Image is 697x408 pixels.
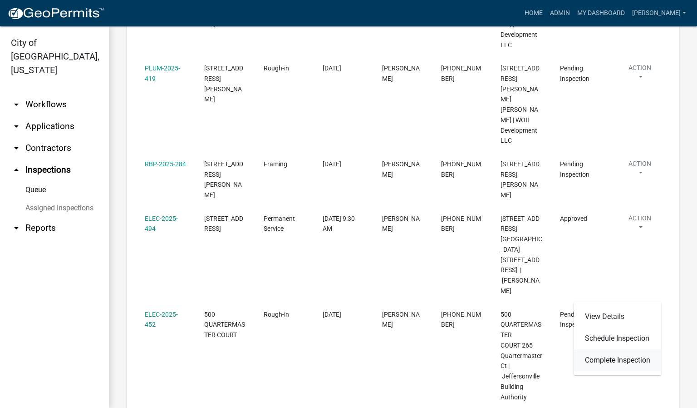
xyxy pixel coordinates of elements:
a: Admin [546,5,574,22]
span: Permanent Service [264,215,295,233]
span: Rough-in [264,311,289,318]
span: EDDIE [382,65,420,82]
i: arrow_drop_down [11,223,22,234]
a: RBP-2025-284 [145,160,186,168]
div: [DATE] [323,159,364,169]
button: Action [619,214,661,236]
span: Approved [560,215,587,222]
span: 6318 JOHN WAYNE DRIVE 6318 JOHN WAYNE DRIVE, LOT 902 | WOII Development LLC [501,65,540,144]
span: 502-644-9896 [441,215,481,233]
span: 6318 JOHN WAYNE DRIVE [204,160,243,199]
div: Action [574,302,661,375]
span: EDDIE [382,160,420,178]
span: 500 QUARTERMASTER COURT 265 Quartermaster Ct | Jeffersonville Building Authority [501,311,542,401]
a: PLUM-2025-419 [145,65,180,82]
button: Action [619,63,661,86]
a: Complete Inspection [574,349,661,371]
span: 515 NINTH STREET EAST [204,215,243,233]
div: [DATE] [323,309,364,320]
span: 6318 John Wayne Drive, Charlestown IN 47111 | Lot 902 [501,160,540,199]
span: Aaron Norris [382,311,420,328]
span: 500 QUARTERMASTER COURT [204,311,245,339]
i: arrow_drop_up [11,164,22,175]
a: ELEC-2025-452 [145,311,178,328]
span: SEAN [382,215,420,233]
button: Action [619,159,661,182]
a: View Details [574,306,661,328]
span: 812-989-4493 [441,160,481,178]
i: arrow_drop_down [11,143,22,154]
div: [DATE] 9:30 AM [323,214,364,234]
span: Rough-in [264,65,289,72]
div: [DATE] [323,63,364,74]
i: arrow_drop_down [11,99,22,110]
a: Home [521,5,546,22]
a: Schedule Inspection [574,328,661,349]
a: [PERSON_NAME] [628,5,690,22]
span: Framing [264,160,287,168]
span: 6318 JOHN WAYNE DRIVE [204,65,243,103]
span: Pending Inspection [560,65,589,82]
i: arrow_drop_down [11,121,22,132]
span: Pending Inspection [560,311,589,328]
span: 502-639-8113 [441,311,481,328]
span: 812-989-4493 [441,65,481,82]
span: 515 NINTH STREET EAST 515 E 9th Street | Forrest Al-Malik [501,215,542,294]
a: My Dashboard [574,5,628,22]
a: ELEC-2025-494 [145,215,178,233]
span: Pending Inspection [560,160,589,178]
